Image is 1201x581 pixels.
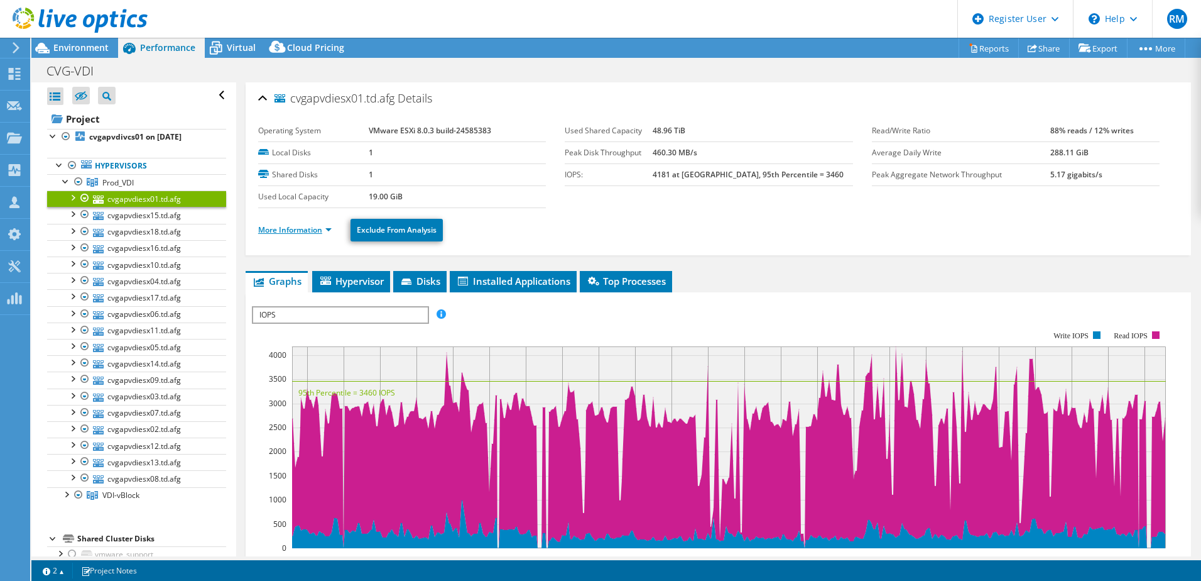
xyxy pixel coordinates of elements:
[269,494,286,505] text: 1000
[297,555,317,565] text: 10:00
[47,273,226,289] a: cvgapvdiesx04.td.afg
[565,124,652,137] label: Used Shared Capacity
[1069,38,1128,58] a: Export
[698,555,717,565] text: 21:00
[661,555,681,565] text: 20:00
[53,41,109,53] span: Environment
[586,275,666,287] span: Top Processes
[47,438,226,454] a: cvgapvdiesx12.td.afg
[72,563,146,578] a: Project Notes
[273,519,286,529] text: 500
[1062,555,1081,565] text: 07:00
[1134,555,1154,565] text: 09:00
[47,487,226,504] a: VDI-vBlock
[258,147,369,159] label: Local Disks
[47,191,226,207] a: cvgapvdiesx01.td.afg
[282,543,286,553] text: 0
[879,555,899,565] text: 02:00
[516,555,535,565] text: 16:00
[34,563,73,578] a: 2
[47,207,226,223] a: cvgapvdiesx15.td.afg
[47,289,226,306] a: cvgapvdiesx17.td.afg
[47,240,226,257] a: cvgapvdiesx16.td.afg
[47,339,226,355] a: cvgapvdiesx05.td.afg
[370,555,389,565] text: 12:00
[1167,9,1187,29] span: RM
[807,555,827,565] text: 00:00
[1053,331,1089,340] text: Write IOPS
[252,275,302,287] span: Graphs
[565,147,652,159] label: Peak Disk Throughput
[47,470,226,487] a: cvgapvdiesx08.td.afg
[844,555,863,565] text: 01:00
[47,454,226,470] a: cvgapvdiesx13.td.afg
[227,41,256,53] span: Virtual
[1050,169,1102,180] b: 5.17 gigabits/s
[47,224,226,240] a: cvgapvdiesx18.td.afg
[274,92,394,105] span: cvgapvdiesx01.td.afg
[1018,38,1070,58] a: Share
[406,555,426,565] text: 13:00
[269,446,286,456] text: 2000
[41,64,113,78] h1: CVG-VDI
[1098,555,1117,565] text: 08:00
[443,555,462,565] text: 14:00
[734,555,754,565] text: 22:00
[1050,125,1134,136] b: 88% reads / 12% writes
[989,555,1008,565] text: 05:00
[47,372,226,388] a: cvgapvdiesx09.td.afg
[589,555,608,565] text: 18:00
[47,306,226,323] a: cvgapvdiesx06.td.afg
[872,147,1050,159] label: Average Daily Write
[1050,147,1089,158] b: 288.11 GiB
[318,275,384,287] span: Hypervisor
[398,91,432,106] span: Details
[334,555,353,565] text: 11:00
[369,191,403,202] b: 19.00 GiB
[269,373,286,384] text: 3500
[47,546,226,563] a: vmware_support
[258,124,369,137] label: Operating System
[47,389,226,405] a: cvgapvdiesx03.td.afg
[399,275,440,287] span: Disks
[287,41,344,53] span: Cloud Pricing
[258,191,369,203] label: Used Local Capacity
[456,275,570,287] span: Installed Applications
[47,174,226,191] a: Prod_VDI
[916,555,935,565] text: 03:00
[47,405,226,421] a: cvgapvdiesx07.td.afg
[952,555,972,565] text: 04:00
[258,169,369,181] label: Shared Disks
[1114,331,1148,340] text: Read IOPS
[269,350,286,360] text: 4000
[298,387,395,398] text: 95th Percentile = 3460 IOPS
[77,531,226,546] div: Shared Cluster Disks
[47,257,226,273] a: cvgapvdiesx10.td.afg
[369,147,373,158] b: 1
[771,555,790,565] text: 23:00
[479,555,499,565] text: 15:00
[872,169,1050,181] label: Peak Aggregate Network Throughput
[47,421,226,438] a: cvgapvdiesx02.td.afg
[552,555,572,565] text: 17:00
[369,125,491,136] b: VMware ESXi 8.0.3 build-24585383
[47,323,226,339] a: cvgapvdiesx11.td.afg
[102,490,139,501] span: VDI-vBlock
[959,38,1019,58] a: Reports
[351,219,443,241] a: Exclude From Analysis
[269,470,286,481] text: 1500
[269,422,286,433] text: 2500
[258,224,332,235] a: More Information
[1127,38,1185,58] a: More
[653,125,685,136] b: 48.96 TiB
[1089,13,1100,25] svg: \n
[47,355,226,372] a: cvgapvdiesx14.td.afg
[565,169,652,181] label: IOPS:
[625,555,644,565] text: 19:00
[253,307,427,323] span: IOPS
[47,129,226,145] a: cvgapvdivcs01 on [DATE]
[653,147,697,158] b: 460.30 MB/s
[872,124,1050,137] label: Read/Write Ratio
[369,169,373,180] b: 1
[653,169,844,180] b: 4181 at [GEOGRAPHIC_DATA], 95th Percentile = 3460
